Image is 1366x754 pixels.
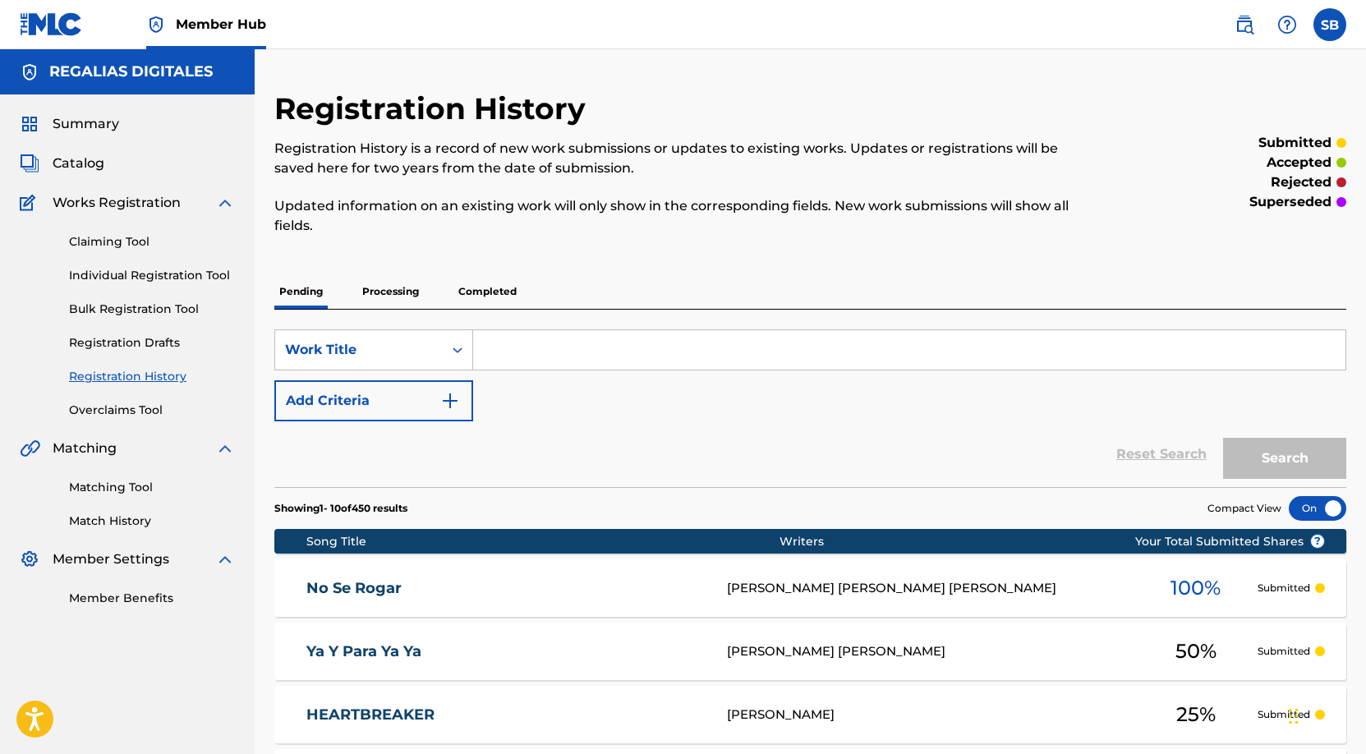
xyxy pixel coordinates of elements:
a: No Se Rogar [306,579,705,598]
a: SummarySummary [20,114,119,134]
span: 50 % [1175,637,1217,666]
p: Submitted [1258,707,1310,722]
img: expand [215,439,235,458]
a: Ya Y Para Ya Ya [306,642,705,661]
div: [PERSON_NAME] [PERSON_NAME] [727,642,1134,661]
p: Pending [274,274,328,309]
span: Works Registration [53,193,181,213]
img: MLC Logo [20,12,83,36]
img: expand [215,549,235,569]
img: help [1277,15,1297,34]
img: expand [215,193,235,213]
h5: REGALIAS DIGITALES [49,62,213,81]
span: Member Hub [176,15,266,34]
div: Work Title [285,340,433,360]
iframe: Chat Widget [1284,675,1366,754]
a: Registration Drafts [69,334,235,352]
p: Completed [453,274,522,309]
iframe: Resource Center [1320,497,1366,629]
span: Catalog [53,154,104,173]
p: superseded [1249,192,1332,212]
p: Registration History is a record of new work submissions or updates to existing works. Updates or... [274,139,1100,178]
a: Match History [69,513,235,530]
div: Song Title [306,533,780,550]
a: CatalogCatalog [20,154,104,173]
div: [PERSON_NAME] [PERSON_NAME] [PERSON_NAME] [727,579,1134,598]
div: User Menu [1313,8,1346,41]
p: submitted [1258,133,1332,153]
img: Summary [20,114,39,134]
img: 9d2ae6d4665cec9f34b9.svg [440,391,460,411]
a: HEARTBREAKER [306,706,705,724]
span: Matching [53,439,117,458]
span: 100 % [1171,573,1221,603]
a: Claiming Tool [69,233,235,251]
p: Updated information on an existing work will only show in the corresponding fields. New work subm... [274,196,1100,236]
span: Member Settings [53,549,169,569]
a: Overclaims Tool [69,402,235,419]
h2: Registration History [274,90,594,127]
p: Submitted [1258,644,1310,659]
img: Member Settings [20,549,39,569]
p: Submitted [1258,581,1310,595]
img: Catalog [20,154,39,173]
span: Your Total Submitted Shares [1135,533,1325,550]
div: Drag [1289,692,1299,741]
a: Individual Registration Tool [69,267,235,284]
img: Matching [20,439,40,458]
button: Add Criteria [274,380,473,421]
div: [PERSON_NAME] [727,706,1134,724]
img: Top Rightsholder [146,15,166,34]
p: rejected [1271,172,1332,192]
a: Registration History [69,368,235,385]
span: 25 % [1176,700,1216,729]
div: Help [1271,8,1304,41]
p: Showing 1 - 10 of 450 results [274,501,407,516]
span: Summary [53,114,119,134]
span: ? [1311,535,1324,548]
form: Search Form [274,329,1346,487]
a: Matching Tool [69,479,235,496]
span: Compact View [1207,501,1281,516]
img: Works Registration [20,193,41,213]
div: Writers [780,533,1187,550]
img: search [1235,15,1254,34]
p: accepted [1267,153,1332,172]
a: Member Benefits [69,590,235,607]
p: Processing [357,274,424,309]
img: Accounts [20,62,39,82]
a: Public Search [1228,8,1261,41]
a: Bulk Registration Tool [69,301,235,318]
